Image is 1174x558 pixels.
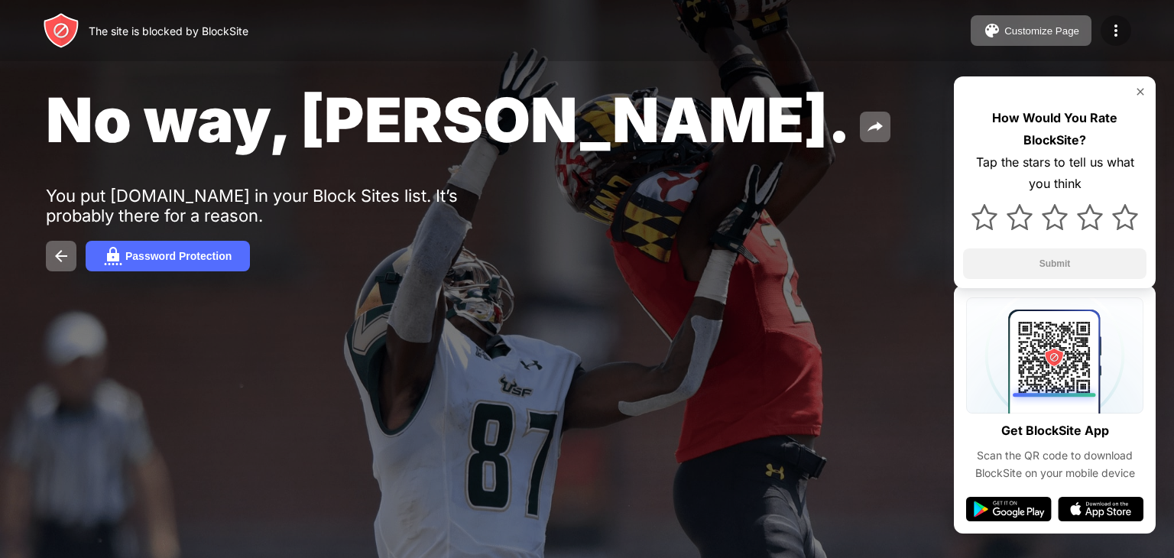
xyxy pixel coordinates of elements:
div: How Would You Rate BlockSite? [963,107,1146,151]
img: password.svg [104,247,122,265]
div: The site is blocked by BlockSite [89,24,248,37]
img: star.svg [1042,204,1068,230]
img: app-store.svg [1058,497,1143,521]
span: No way, [PERSON_NAME]. [46,83,851,157]
img: star.svg [1112,204,1138,230]
img: google-play.svg [966,497,1052,521]
img: star.svg [971,204,997,230]
img: back.svg [52,247,70,265]
img: qrcode.svg [966,297,1143,414]
img: star.svg [1077,204,1103,230]
button: Submit [963,248,1146,279]
img: star.svg [1007,204,1033,230]
img: share.svg [866,118,884,136]
button: Password Protection [86,241,250,271]
div: Scan the QR code to download BlockSite on your mobile device [966,447,1143,482]
div: Get BlockSite App [1001,420,1109,442]
button: Customize Page [971,15,1091,46]
div: You put [DOMAIN_NAME] in your Block Sites list. It’s probably there for a reason. [46,186,518,225]
img: rate-us-close.svg [1134,86,1146,98]
div: Customize Page [1004,25,1079,37]
img: pallet.svg [983,21,1001,40]
div: Tap the stars to tell us what you think [963,151,1146,196]
img: header-logo.svg [43,12,79,49]
img: menu-icon.svg [1107,21,1125,40]
div: Password Protection [125,250,232,262]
